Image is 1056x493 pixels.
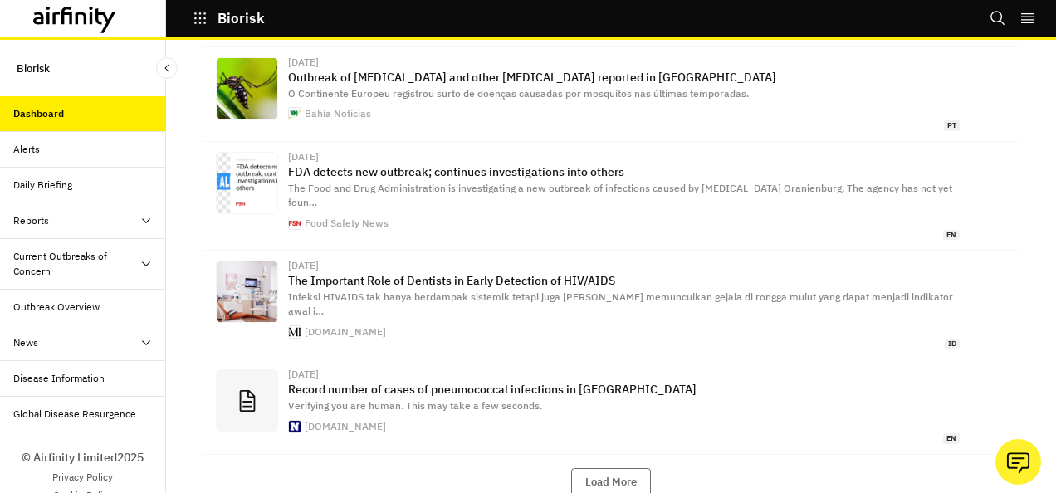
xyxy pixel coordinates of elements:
[193,4,265,32] button: Biorisk
[288,399,542,412] span: Verifying you are human. This may take a few seconds.
[289,108,301,120] img: bn-favicon.png
[305,109,371,119] div: Bahia Notícias
[305,327,386,337] div: [DOMAIN_NAME]
[288,383,960,396] p: Record number of cases of pneumococcal infections in [GEOGRAPHIC_DATA]
[13,213,49,228] div: Reports
[13,106,64,121] div: Dashboard
[288,57,960,67] div: [DATE]
[288,274,960,287] p: The Important Role of Dentists in Early Detection of HIV/AIDS
[944,120,960,131] span: pt
[13,178,72,193] div: Daily Briefing
[156,57,178,79] button: Close Sidebar
[13,407,136,422] div: Global Disease Resurgence
[52,470,113,485] a: Privacy Policy
[995,439,1041,485] button: Ask our analysts
[289,421,301,432] img: faviconV2
[305,422,386,432] div: [DOMAIN_NAME]
[217,153,277,213] img: 6ece8ae0f3845fce7fd7ad2e3c1b6261ea6568d7.png
[13,249,139,279] div: Current Outbreaks of Concern
[13,300,100,315] div: Outbreak Overview
[13,142,40,157] div: Alerts
[288,152,960,162] div: [DATE]
[943,433,960,444] span: en
[218,11,265,26] p: Biorisk
[288,165,960,178] p: FDA detects new outbreak; continues investigations into others
[288,369,960,379] div: [DATE]
[990,4,1006,32] button: Search
[943,230,960,241] span: en
[288,182,952,208] span: The Food and Drug Administration is investigating a new outbreak of infections caused by [MEDICAL...
[203,251,1019,359] a: [DATE]The Important Role of Dentists in Early Detection of HIV/AIDSInfeksi HIVAIDS tak hanya berd...
[13,371,105,386] div: Disease Information
[289,326,301,338] img: icon.jpg
[305,218,389,228] div: Food Safety News
[13,335,38,350] div: News
[288,87,749,100] span: O Continente Europeu registrou surto de doenças causadas por mosquitos nas últimas temporadas.
[22,449,144,466] p: © Airfinity Limited 2025
[217,58,277,119] img: IMAGEM_NOTICIA_9.jpg
[945,339,960,349] span: id
[288,261,960,271] div: [DATE]
[203,47,1019,142] a: [DATE]Outbreak of [MEDICAL_DATA] and other [MEDICAL_DATA] reported in [GEOGRAPHIC_DATA]O Continen...
[217,261,277,322] img: 1755743458_83b7da43092ebc0c539c.jpg
[289,217,301,229] img: cropped-siteicon-270x270.png
[288,71,960,84] p: Outbreak of [MEDICAL_DATA] and other [MEDICAL_DATA] reported in [GEOGRAPHIC_DATA]
[203,142,1019,251] a: [DATE]FDA detects new outbreak; continues investigations into othersThe Food and Drug Administrat...
[288,290,953,317] span: Infeksi HIVAIDS tak hanya berdampak sistemik tetapi juga [PERSON_NAME] memunculkan gejala di rong...
[17,53,50,83] p: Biorisk
[203,359,1019,454] a: [DATE]Record number of cases of pneumococcal infections in [GEOGRAPHIC_DATA]Verifying you are hum...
